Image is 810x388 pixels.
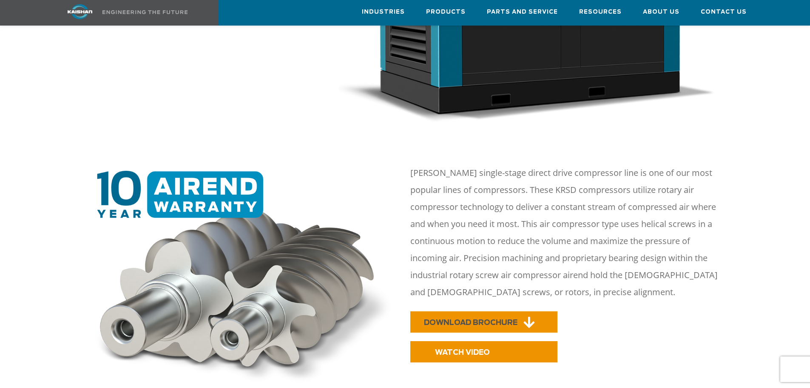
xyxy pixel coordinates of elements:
[701,7,747,17] span: Contact Us
[701,0,747,23] a: Contact Us
[48,4,112,19] img: kaishan logo
[579,7,622,17] span: Resources
[362,7,405,17] span: Industries
[579,0,622,23] a: Resources
[643,0,679,23] a: About Us
[487,0,558,23] a: Parts and Service
[426,7,466,17] span: Products
[410,341,557,362] a: WATCH VIDEO
[410,164,728,301] p: [PERSON_NAME] single-stage direct drive compressor line is one of our most popular lines of compr...
[435,349,490,356] span: WATCH VIDEO
[424,319,517,326] span: DOWNLOAD BROCHURE
[426,0,466,23] a: Products
[410,311,557,333] a: DOWNLOAD BROCHURE
[102,10,188,14] img: Engineering the future
[362,0,405,23] a: Industries
[643,7,679,17] span: About Us
[487,7,558,17] span: Parts and Service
